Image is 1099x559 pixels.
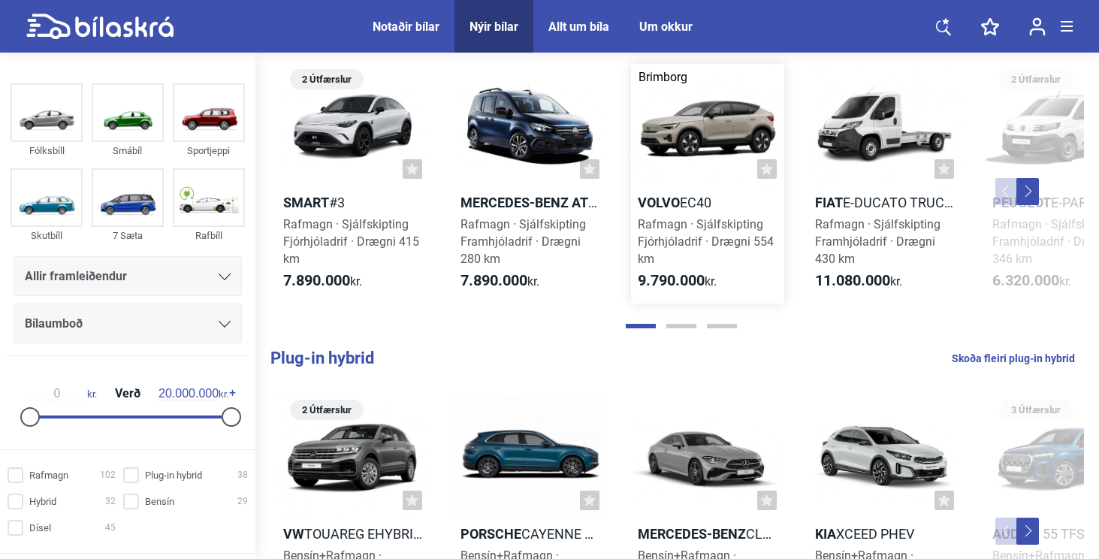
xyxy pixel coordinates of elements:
[639,20,693,34] a: Um okkur
[11,227,83,244] div: Skutbíll
[548,20,609,34] a: Allt um bíla
[237,467,248,483] span: 38
[25,266,127,287] span: Allir framleiðendur
[27,387,97,400] span: kr.
[992,195,1051,210] b: Peugeot
[92,142,164,159] div: Smábíl
[815,217,940,266] span: Rafmagn · Sjálfskipting Framhjóladrif · Drægni 430 km
[29,494,56,509] span: Hybrid
[639,71,687,83] div: Brimborg
[638,272,717,290] span: kr.
[626,324,656,328] button: Page 1
[460,271,527,289] b: 7.890.000
[666,324,696,328] button: Page 2
[460,526,521,542] b: Porsche
[454,525,607,542] h2: Cayenne E-Hybrid
[460,195,666,210] b: Mercedes-Benz Atvinnubílar
[454,64,607,304] a: Mercedes-Benz AtvinnubílarEQT 200 millilangurRafmagn · SjálfskiptingFramhjóladrif · Drægni 280 km...
[638,195,680,210] b: Volvo
[237,494,248,509] span: 29
[631,194,784,211] h2: EC40
[29,520,51,536] span: Dísel
[469,20,518,34] a: Nýir bílar
[373,20,439,34] a: Notaðir bílar
[111,388,144,400] span: Verð
[460,217,586,266] span: Rafmagn · Sjálfskipting Framhjóladrif · Drægni 280 km
[105,494,116,509] span: 32
[808,64,962,304] a: Fiate-Ducato Truck [PERSON_NAME] húsRafmagn · SjálfskiptingFramhjóladrif · Drægni 430 km11.080.00...
[815,195,843,210] b: Fiat
[276,64,430,304] a: 2 ÚtfærslurSmart#3Rafmagn · SjálfskiptingFjórhjóladrif · Drægni 415 km7.890.000kr.
[707,324,737,328] button: Page 3
[105,520,116,536] span: 45
[297,400,356,420] span: 2 Útfærslur
[173,227,245,244] div: Rafbíll
[283,217,419,266] span: Rafmagn · Sjálfskipting Fjórhjóladrif · Drægni 415 km
[815,272,902,290] span: kr.
[25,313,83,334] span: Bílaumboð
[631,525,784,542] h2: CLE Coupe 300e m. EQ tækni
[276,525,430,542] h2: Touareg eHybrid V6
[995,518,1018,545] button: Previous
[100,467,116,483] span: 102
[283,195,329,210] b: Smart
[808,525,962,542] h2: XCeed PHEV
[145,467,202,483] span: Plug-in hybrid
[638,271,705,289] b: 9.790.000
[297,69,356,89] span: 2 Útfærslur
[992,272,1071,290] span: kr.
[460,272,539,290] span: kr.
[1016,178,1039,205] button: Next
[815,526,836,542] b: Kia
[29,467,68,483] span: Rafmagn
[992,271,1059,289] b: 6.320.000
[283,271,350,289] b: 7.890.000
[1016,518,1039,545] button: Next
[159,387,228,400] span: kr.
[11,142,83,159] div: Fólksbíll
[270,349,374,367] b: Plug-in hybrid
[145,494,174,509] span: Bensín
[1029,17,1046,36] img: user-login.svg
[815,271,890,289] b: 11.080.000
[638,526,746,542] b: Mercedes-Benz
[283,526,304,542] b: VW
[638,217,774,266] span: Rafmagn · Sjálfskipting Fjórhjóladrif · Drægni 554 km
[992,526,1023,542] b: Audi
[92,227,164,244] div: 7 Sæta
[173,142,245,159] div: Sportjeppi
[995,178,1018,205] button: Previous
[631,64,784,304] a: BrimborgVolvoEC40Rafmagn · SjálfskiptingFjórhjóladrif · Drægni 554 km9.790.000kr.
[276,194,430,211] h2: #3
[952,349,1075,368] a: Skoða fleiri plug-in hybrid
[454,194,607,211] h2: EQT 200 millilangur
[283,272,362,290] span: kr.
[1007,400,1065,420] span: 3 Útfærslur
[1007,69,1065,89] span: 2 Útfærslur
[808,194,962,211] h2: e-Ducato Truck [PERSON_NAME] hús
